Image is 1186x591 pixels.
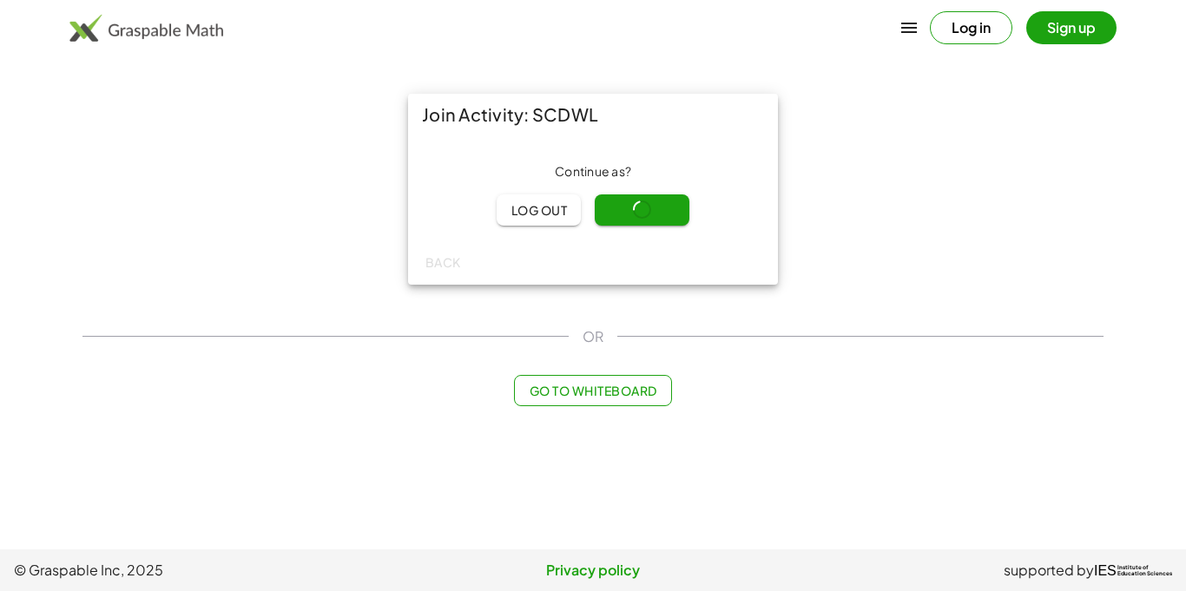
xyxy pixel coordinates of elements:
button: Log in [930,11,1012,44]
span: supported by [1004,560,1094,581]
span: Go to Whiteboard [529,383,656,398]
span: Log out [511,202,567,218]
a: IESInstitute ofEducation Sciences [1094,560,1172,581]
button: Log out [497,194,581,226]
span: IES [1094,562,1117,579]
div: Join Activity: SCDWL [408,94,778,135]
span: Institute of Education Sciences [1117,565,1172,577]
button: Sign up [1026,11,1117,44]
button: Go to Whiteboard [514,375,671,406]
a: Privacy policy [400,560,787,581]
span: OR [583,326,603,347]
div: Continue as ? [422,163,764,181]
span: © Graspable Inc, 2025 [14,560,400,581]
